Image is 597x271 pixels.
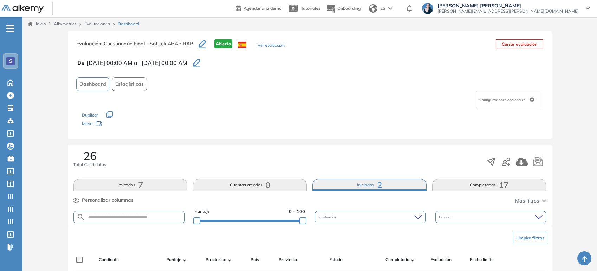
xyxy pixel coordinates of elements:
a: Evaluaciones [84,21,110,26]
img: world [369,4,377,13]
a: Inicio [28,21,46,27]
span: Fecha límite [470,257,494,263]
span: [PERSON_NAME] [PERSON_NAME] [437,3,579,8]
button: Invitados7 [73,179,187,191]
span: [PERSON_NAME][EMAIL_ADDRESS][PERSON_NAME][DOMAIN_NAME] [437,8,579,14]
h3: Evaluación [76,39,199,54]
i: - [6,28,14,29]
span: ES [380,5,385,12]
span: Personalizar columnas [82,197,134,204]
span: Incidencias [318,214,338,220]
span: Dashboard [79,80,106,88]
button: Iniciadas2 [312,179,426,191]
span: Duplicar [82,112,98,118]
img: Logo [1,5,44,13]
span: Candidato [99,257,119,263]
button: Dashboard [76,77,109,91]
iframe: Chat Widget [471,190,597,271]
span: S [9,58,12,64]
span: Configuraciones opcionales [479,97,527,103]
div: Configuraciones opcionales [476,91,540,108]
img: SEARCH_ALT [77,213,85,222]
span: Completado [385,257,409,263]
img: arrow [388,7,392,10]
span: Tutoriales [301,6,320,11]
span: Total Candidatos [73,161,106,168]
span: Alkymetrics [54,21,77,26]
div: Mover [82,118,152,131]
span: Evaluación [430,257,452,263]
span: Abierta [214,39,232,48]
a: Agendar una demo [236,4,281,12]
button: Onboarding [326,1,361,16]
span: Estado [439,214,452,220]
span: Puntaje [166,257,181,263]
span: Puntaje [195,208,210,215]
span: Onboarding [337,6,361,11]
button: Estadísticas [112,77,147,91]
span: Provincia [279,257,297,263]
img: [missing "en.ARROW_ALT" translation] [411,259,414,261]
span: Dashboard [118,21,139,27]
img: [missing "en.ARROW_ALT" translation] [183,259,186,261]
span: Del [78,59,85,67]
span: País [251,257,259,263]
span: Agendar una demo [244,6,281,11]
button: Ver evaluación [258,42,284,49]
span: Estado [329,257,343,263]
span: [DATE] 00:00 AM [142,59,187,67]
button: Personalizar columnas [73,197,134,204]
div: Incidencias [315,211,426,223]
button: Completadas17 [432,179,546,191]
div: Widget de chat [471,190,597,271]
button: Cuentas creadas0 [193,179,307,191]
button: Cerrar evaluación [496,39,543,49]
div: Estado [435,211,546,223]
img: ESP [238,42,246,48]
img: [missing "en.ARROW_ALT" translation] [228,259,231,261]
span: Estadísticas [115,80,144,88]
span: [DATE] 00:00 AM [87,59,132,67]
span: 26 [83,150,97,161]
span: al [134,59,139,67]
span: Proctoring [206,257,226,263]
span: : Cuestionario Final - Softtek ABAP RAP [101,40,193,47]
span: 0 - 100 [289,208,305,215]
